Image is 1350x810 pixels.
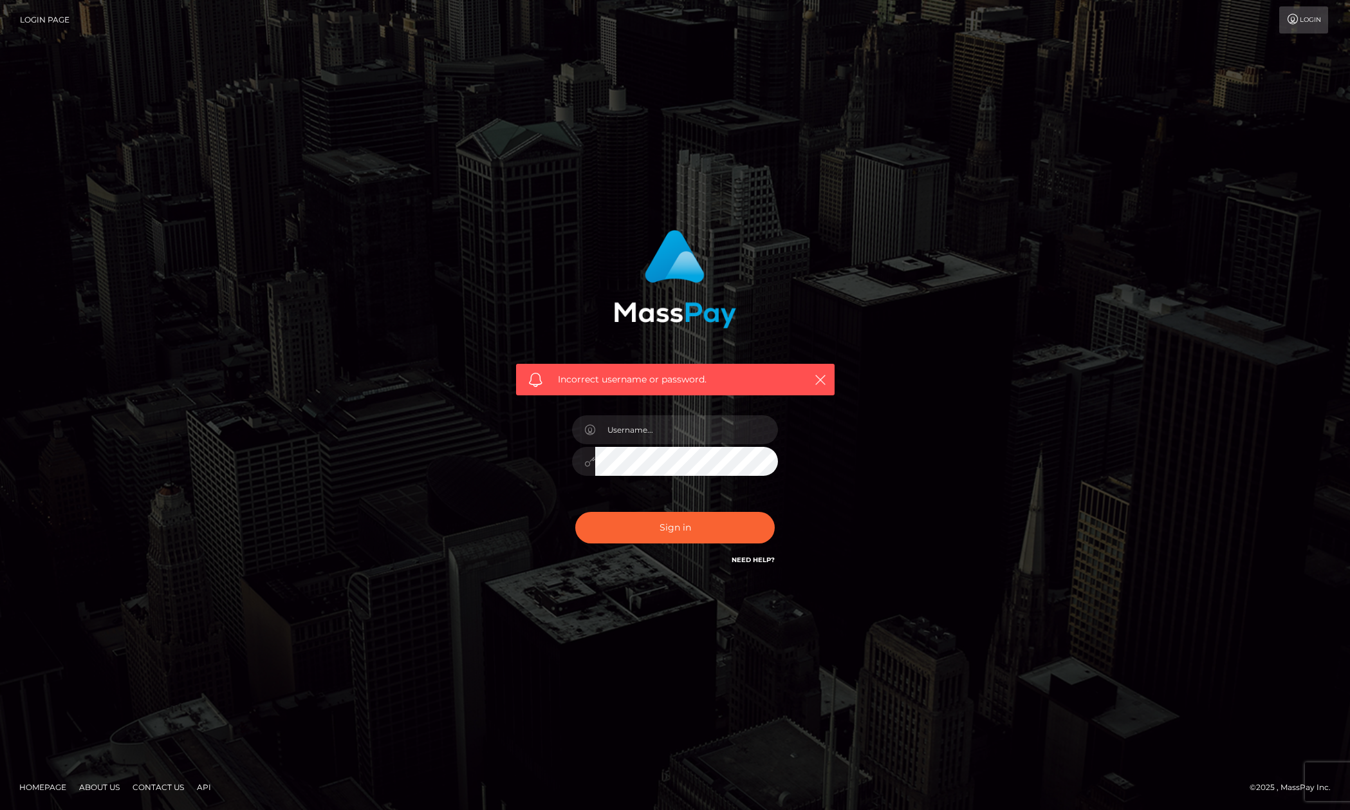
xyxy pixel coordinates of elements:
input: Username... [595,415,778,444]
a: About Us [74,777,125,797]
a: Need Help? [732,556,775,564]
span: Incorrect username or password. [558,373,793,386]
a: API [192,777,216,797]
a: Login Page [20,6,69,33]
div: © 2025 , MassPay Inc. [1250,780,1340,795]
a: Contact Us [127,777,189,797]
img: MassPay Login [614,230,736,328]
a: Login [1279,6,1328,33]
button: Sign in [575,512,775,543]
a: Homepage [14,777,71,797]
